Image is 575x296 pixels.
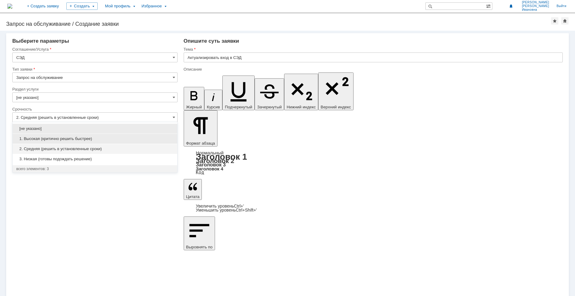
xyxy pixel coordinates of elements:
span: Формат абзаца [186,141,215,146]
button: Подчеркнутый [222,76,255,110]
button: Верхний индекс [318,72,354,110]
button: Нижний индекс [284,74,318,110]
div: Описание [184,67,561,71]
span: Опишите суть заявки [184,38,239,44]
span: [PERSON_NAME] [522,4,549,8]
span: Курсив [207,105,220,109]
a: Заголовок 1 [196,152,247,162]
div: Тип заявки [12,67,176,71]
span: Ctrl+' [234,204,244,208]
span: Подчеркнутый [225,105,252,109]
div: Цитата [184,204,563,212]
a: Заголовок 4 [196,166,223,171]
span: Ctrl+Shift+' [236,208,257,212]
span: [PERSON_NAME] [522,1,549,4]
div: Актуализировать вход в СЭД в связи с переносом на сервер Новомосковска [2,2,90,12]
div: Формат абзаца [184,151,563,175]
span: [не указано] [16,126,174,131]
span: Цитата [186,194,200,199]
div: Запрос на обслуживание / Создание заявки [6,21,551,27]
button: Зачеркнутый [255,78,284,110]
a: Перейти на домашнюю страницу [7,4,12,9]
a: Decrease [196,208,257,212]
span: 3. Низкая (готовы подождать решение) [16,157,174,162]
button: Выровнять по [184,216,215,250]
button: Цитата [184,179,202,200]
button: Жирный [184,87,205,110]
span: Расширенный поиск [486,3,492,9]
span: Выровнять по [186,245,213,249]
button: Формат абзаца [184,110,217,146]
a: Increase [196,204,244,208]
button: Курсив [204,90,222,110]
img: logo [7,4,12,9]
span: Зачеркнутый [257,105,282,109]
a: Нормальный [196,150,224,155]
div: Сделать домашней страницей [561,17,569,25]
span: 1. Высокая (критично решить быстрее) [16,136,174,141]
a: Заголовок 3 [196,162,226,167]
a: Код [196,170,204,175]
span: Выберите параметры [12,38,69,44]
div: всего элементов: 3 [16,166,174,171]
span: Нижний индекс [287,105,316,109]
span: Верхний индекс [321,105,351,109]
div: Тема [184,47,561,51]
a: Заголовок 2 [196,157,234,164]
div: Срочность [12,107,176,111]
span: Ивановна [522,8,549,12]
div: Соглашение/Услуга [12,47,176,51]
div: Создать [66,2,98,10]
div: Раздел услуги [12,87,176,91]
span: 2. Средняя (решить в установленные сроки) [16,146,174,151]
div: Добавить в избранное [551,17,558,25]
span: Жирный [186,105,202,109]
